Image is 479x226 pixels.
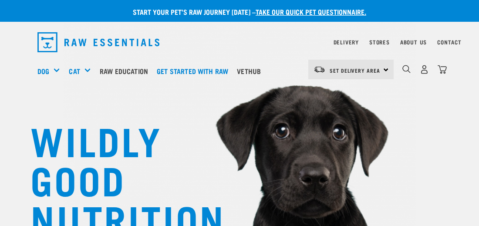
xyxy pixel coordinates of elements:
img: home-icon-1@2x.png [402,65,411,73]
a: Get started with Raw [155,54,235,88]
a: Cat [69,66,80,76]
img: home-icon@2x.png [438,65,447,74]
a: Dog [37,66,49,76]
a: Contact [437,40,462,44]
a: About Us [400,40,427,44]
img: user.png [420,65,429,74]
a: Raw Education [98,54,155,88]
a: Delivery [334,40,359,44]
span: Set Delivery Area [330,69,380,72]
a: take our quick pet questionnaire. [256,10,366,13]
nav: dropdown navigation [30,29,449,56]
img: Raw Essentials Logo [37,32,159,52]
img: van-moving.png [314,66,325,74]
a: Vethub [235,54,267,88]
a: Stores [369,40,390,44]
